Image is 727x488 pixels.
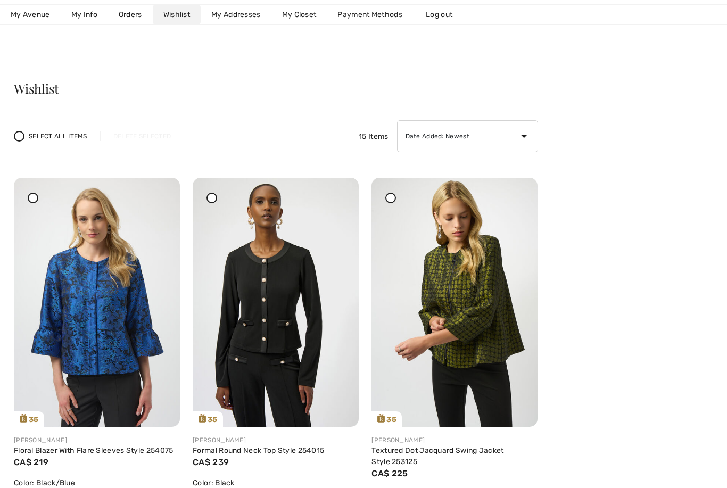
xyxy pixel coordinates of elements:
a: Log out [415,5,474,24]
a: 35 [193,178,359,427]
a: Formal Round Neck Top Style 254015 [193,446,324,455]
div: [PERSON_NAME] [193,435,359,445]
a: My Info [61,5,108,24]
h3: Wishlist [14,82,538,95]
a: 35 [14,178,180,427]
a: My Addresses [201,5,271,24]
span: CA$ 239 [193,457,229,467]
span: CA$ 219 [14,457,48,467]
span: CA$ 225 [371,468,408,478]
a: Orders [108,5,153,24]
a: Textured Dot Jacquard Swing Jacket Style 253125 [371,446,503,466]
span: Select All Items [29,131,87,141]
a: Wishlist [153,5,201,24]
span: My Avenue [11,9,50,20]
span: 15 Items [359,131,388,142]
img: joseph-ribkoff-jackets-blazers-black-green-multi_253125_2_2752_search.jpg [371,178,538,427]
img: joseph-ribkoff-jackets-blazers-black_254015b_5_5b26_search.jpg [193,178,359,427]
div: [PERSON_NAME] [14,435,180,445]
a: 35 [371,178,538,427]
a: Floral Blazer With Flare Sleeves Style 254075 [14,446,174,455]
div: [PERSON_NAME] [371,435,538,445]
a: Payment Methods [327,5,413,24]
a: My Closet [271,5,327,24]
div: Delete Selected [100,131,184,141]
img: joseph-ribkoff-jackets-blazers-black-blue_254075_3_7896_search.jpg [14,178,180,427]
